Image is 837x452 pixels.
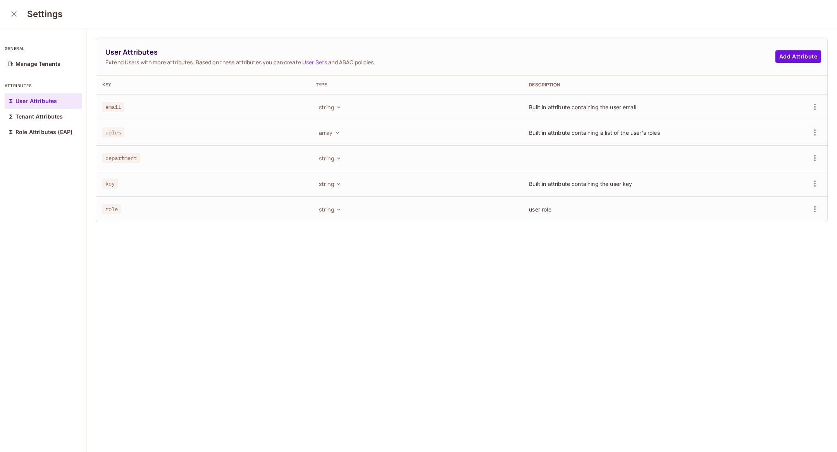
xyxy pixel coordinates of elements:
[27,9,62,19] h3: Settings
[5,45,82,52] p: general
[102,127,124,137] span: roles
[15,98,57,104] p: User Attributes
[316,152,343,164] button: string
[775,50,821,63] button: Add Attribute
[6,6,22,22] button: close
[105,58,775,66] span: Extend Users with more attributes. Based on these attributes you can create and ABAC policies.
[316,177,343,190] button: string
[15,61,60,67] p: Manage Tenants
[316,126,342,139] button: array
[5,82,82,89] p: attributes
[316,203,343,215] button: string
[102,179,118,189] span: key
[529,206,551,213] span: user role
[102,204,121,214] span: role
[316,101,343,113] button: string
[102,102,124,112] span: email
[529,104,636,110] span: Built in attribute containing the user email
[15,129,72,135] p: Role Attributes (EAP)
[302,58,327,66] a: User Sets
[105,47,775,57] span: User Attributes
[529,82,730,88] div: Description
[529,180,632,187] span: Built in attribute containing the user key
[102,82,303,88] div: Key
[529,129,660,136] span: Built in attribute containing a list of the user's roles
[316,82,517,88] div: Type
[102,153,140,163] span: department
[15,113,63,120] p: Tenant Attributes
